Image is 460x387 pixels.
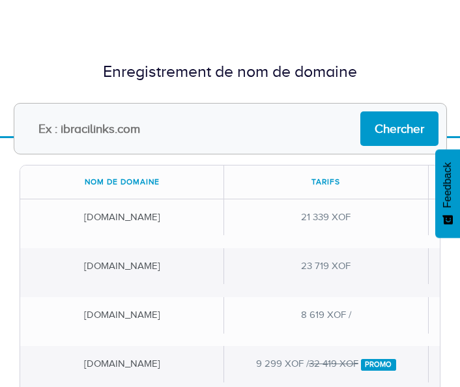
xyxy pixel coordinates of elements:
div: Tarifs [224,165,428,199]
span: Promo [361,359,397,371]
div: 23 719 XOF [224,248,428,284]
div: [DOMAIN_NAME] [20,297,224,333]
div: 8 619 XOF / [224,297,428,333]
span: Feedback [442,162,453,208]
div: 9 299 XOF / [224,346,428,382]
input: Chercher [360,111,438,146]
button: Feedback - Afficher l’enquête [435,149,460,238]
div: Enregistrement de nom de domaine [20,60,440,83]
div: [DOMAIN_NAME] [20,248,224,284]
div: 21 339 XOF [224,199,428,235]
div: [DOMAIN_NAME] [20,346,224,382]
iframe: Drift Widget Chat Controller [395,322,444,371]
del: 32 419 XOF [309,358,358,369]
div: [DOMAIN_NAME] [20,199,224,235]
div: Nom de domaine [20,165,224,199]
input: Ex : ibracilinks.com [14,103,447,154]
